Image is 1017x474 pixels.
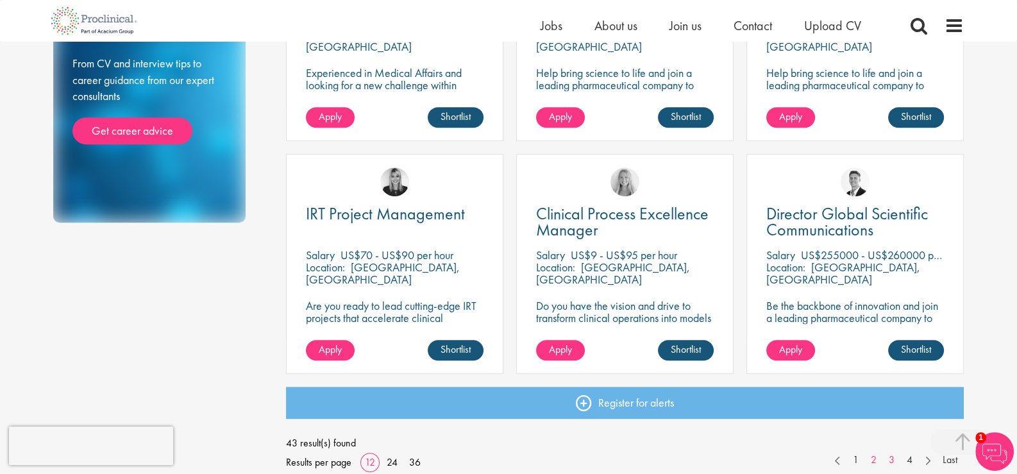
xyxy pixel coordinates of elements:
[382,455,402,469] a: 24
[900,453,919,468] a: 4
[9,427,173,465] iframe: reCAPTCHA
[766,260,805,275] span: Location:
[306,203,465,224] span: IRT Project Management
[536,300,714,348] p: Do you have the vision and drive to transform clinical operations into models of excellence in a ...
[779,343,802,356] span: Apply
[549,343,572,356] span: Apply
[975,432,986,443] span: 1
[306,67,483,128] p: Experienced in Medical Affairs and looking for a new challenge within operations? Proclinical is ...
[936,453,964,468] a: Last
[766,340,815,360] a: Apply
[319,110,342,123] span: Apply
[536,248,565,262] span: Salary
[571,248,677,262] p: US$9 - US$95 per hour
[766,107,815,128] a: Apply
[319,343,342,356] span: Apply
[536,206,714,238] a: Clinical Process Excellence Manager
[975,432,1014,471] img: Chatbot
[779,110,802,123] span: Apply
[536,203,709,241] span: Clinical Process Excellence Manager
[536,67,714,128] p: Help bring science to life and join a leading pharmaceutical company to play a key role in delive...
[882,453,901,468] a: 3
[549,110,572,123] span: Apply
[541,17,562,34] a: Jobs
[536,260,690,287] p: [GEOGRAPHIC_DATA], [GEOGRAPHIC_DATA]
[766,300,944,360] p: Be the backbone of innovation and join a leading pharmaceutical company to help keep life-changin...
[306,107,355,128] a: Apply
[380,167,409,196] img: Janelle Jones
[669,17,702,34] a: Join us
[846,453,865,468] a: 1
[306,260,460,287] p: [GEOGRAPHIC_DATA], [GEOGRAPHIC_DATA]
[306,300,483,336] p: Are you ready to lead cutting-edge IRT projects that accelerate clinical breakthroughs in biotech?
[766,206,944,238] a: Director Global Scientific Communications
[888,107,944,128] a: Shortlist
[864,453,883,468] a: 2
[658,107,714,128] a: Shortlist
[766,260,920,287] p: [GEOGRAPHIC_DATA], [GEOGRAPHIC_DATA]
[286,387,964,419] a: Register for alerts
[536,260,575,275] span: Location:
[734,17,772,34] a: Contact
[306,248,335,262] span: Salary
[658,340,714,360] a: Shortlist
[340,248,453,262] p: US$70 - US$90 per hour
[804,17,861,34] a: Upload CV
[766,248,795,262] span: Salary
[536,107,585,128] a: Apply
[428,340,483,360] a: Shortlist
[306,206,483,222] a: IRT Project Management
[405,455,425,469] a: 36
[536,340,585,360] a: Apply
[428,107,483,128] a: Shortlist
[610,167,639,196] img: Shannon Briggs
[306,340,355,360] a: Apply
[888,340,944,360] a: Shortlist
[306,260,345,275] span: Location:
[72,55,226,144] div: From CV and interview tips to career guidance from our expert consultants
[841,167,870,196] img: George Watson
[594,17,637,34] a: About us
[766,67,944,128] p: Help bring science to life and join a leading pharmaceutical company to play a key role in delive...
[360,455,380,469] a: 12
[72,117,192,144] a: Get career advice
[286,453,351,472] span: Results per page
[766,203,928,241] span: Director Global Scientific Communications
[286,434,964,453] span: 43 result(s) found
